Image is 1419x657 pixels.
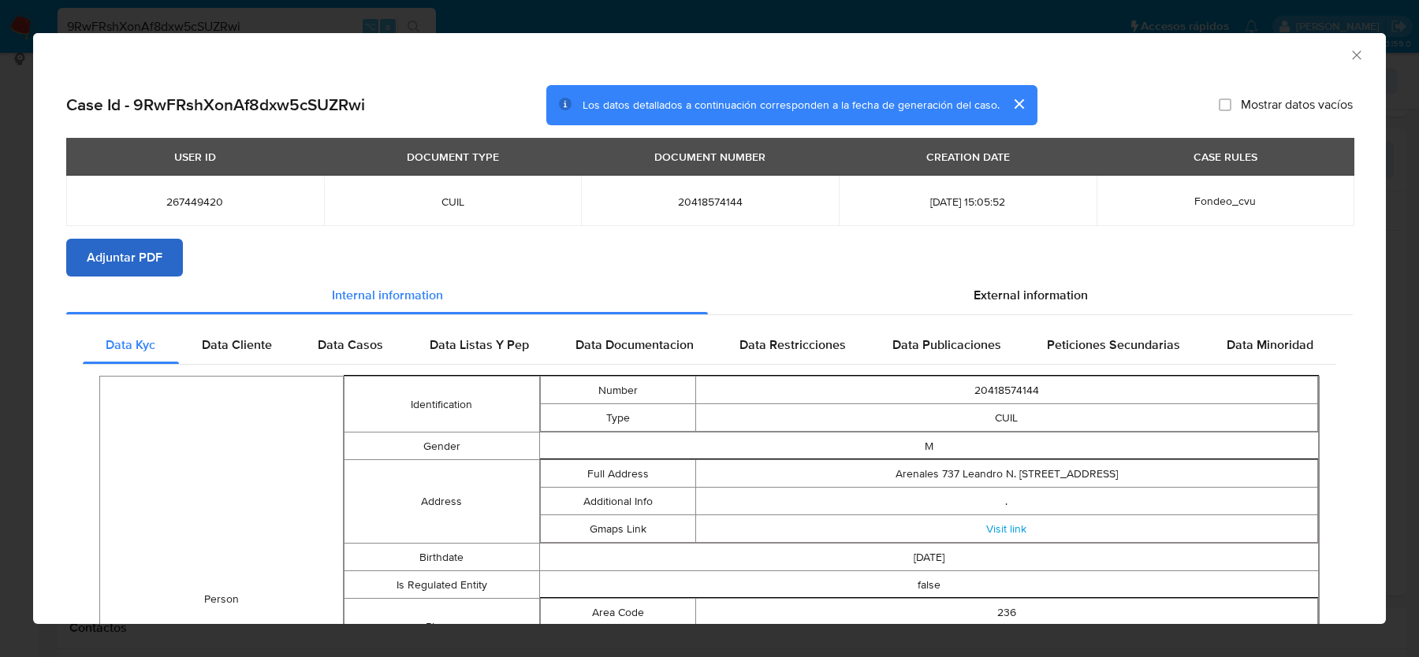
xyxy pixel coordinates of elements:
[540,377,695,404] td: Number
[600,195,820,209] span: 20418574144
[974,286,1088,304] span: External information
[430,336,529,354] span: Data Listas Y Pep
[540,488,695,515] td: Additional Info
[695,488,1317,515] td: .
[1047,336,1180,354] span: Peticiones Secundarias
[695,599,1317,626] td: 236
[583,97,1000,113] span: Los datos detallados a continuación corresponden a la fecha de generación del caso.
[343,195,563,209] span: CUIL
[858,195,1078,209] span: [DATE] 15:05:52
[1219,98,1231,111] input: Mostrar datos vacíos
[645,143,775,170] div: DOCUMENT NUMBER
[66,95,365,115] h2: Case Id - 9RwFRshXonAf8dxw5cSUZRwi
[345,599,539,655] td: Phone
[540,515,695,543] td: Gmaps Link
[575,336,694,354] span: Data Documentacion
[1184,143,1267,170] div: CASE RULES
[66,239,183,277] button: Adjuntar PDF
[345,377,539,432] td: Identification
[87,240,162,275] span: Adjuntar PDF
[695,377,1317,404] td: 20418574144
[33,33,1386,624] div: closure-recommendation-modal
[539,571,1319,599] td: false
[739,336,846,354] span: Data Restricciones
[540,404,695,432] td: Type
[1227,336,1313,354] span: Data Minoridad
[85,195,305,209] span: 267449420
[539,432,1319,460] td: M
[202,336,272,354] span: Data Cliente
[1000,85,1037,123] button: cerrar
[540,599,695,626] td: Area Code
[165,143,225,170] div: USER ID
[345,460,539,544] td: Address
[917,143,1019,170] div: CREATION DATE
[397,143,508,170] div: DOCUMENT TYPE
[892,336,1001,354] span: Data Publicaciones
[345,432,539,460] td: Gender
[1194,193,1256,209] span: Fondeo_cvu
[318,336,383,354] span: Data Casos
[345,571,539,599] td: Is Regulated Entity
[540,460,695,488] td: Full Address
[345,544,539,571] td: Birthdate
[66,277,1353,314] div: Detailed info
[83,326,1336,364] div: Detailed internal info
[695,460,1317,488] td: Arenales 737 Leandro N. [STREET_ADDRESS]
[986,521,1026,536] a: Visit link
[1241,97,1353,113] span: Mostrar datos vacíos
[539,544,1319,571] td: [DATE]
[695,404,1317,432] td: CUIL
[106,336,155,354] span: Data Kyc
[332,286,443,304] span: Internal information
[1349,47,1363,61] button: Cerrar ventana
